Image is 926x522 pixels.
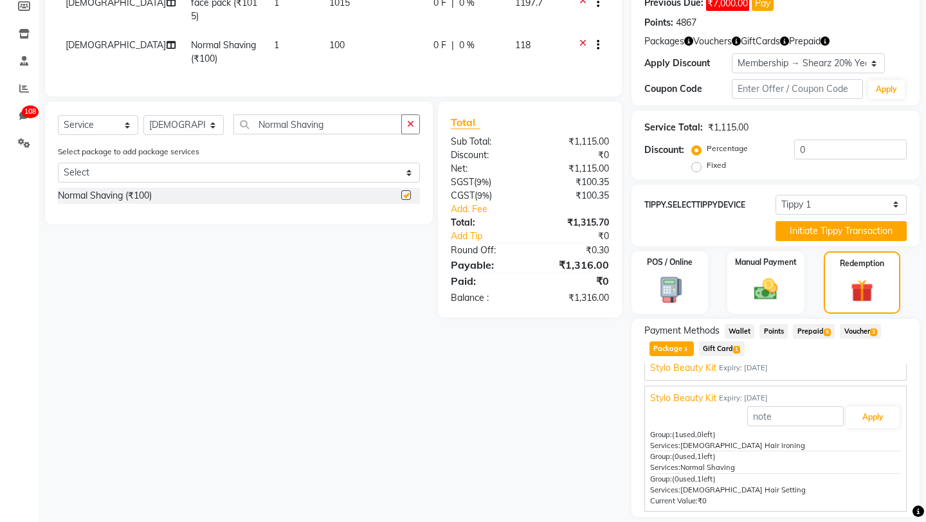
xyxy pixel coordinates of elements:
[672,474,716,483] span: used, left)
[433,39,446,52] span: 0 F
[441,244,530,257] div: Round Off:
[697,430,702,439] span: 0
[840,324,881,339] span: Voucher
[697,474,702,483] span: 1
[759,324,788,339] span: Points
[870,328,877,336] span: 3
[530,257,619,273] div: ₹1,316.00
[649,341,694,356] span: Package
[672,452,679,461] span: (0
[644,324,720,337] span: Payment Methods
[530,175,619,189] div: ₹100.35
[441,135,530,148] div: Sub Total:
[477,177,489,187] span: 9%
[647,256,693,268] label: POS / Online
[441,162,530,175] div: Net:
[650,392,716,405] span: Stylo Beauty Kit
[644,121,703,134] div: Service Total:
[650,485,680,494] span: Services:
[650,474,672,483] span: Group:
[441,216,530,230] div: Total:
[868,80,905,99] button: Apply
[4,105,35,127] a: 108
[676,16,696,30] div: 4867
[846,406,900,428] button: Apply
[699,341,745,356] span: Gift Card
[682,346,689,354] span: 3
[644,57,732,70] div: Apply Discount
[441,291,530,305] div: Balance :
[441,203,619,216] a: Add. Fee
[732,79,863,99] input: Enter Offer / Coupon Code
[672,430,679,439] span: (1
[530,162,619,175] div: ₹1,115.00
[844,277,880,305] img: _gift.svg
[733,346,740,354] span: 1
[747,276,785,303] img: _cash.svg
[644,199,776,211] label: TIPPY.SELECTTIPPYDEVICE
[451,116,480,129] span: Total
[650,430,672,439] span: Group:
[747,406,844,426] input: note
[697,452,702,461] span: 1
[644,143,684,157] div: Discount:
[530,148,619,162] div: ₹0
[707,143,748,154] label: Percentage
[451,190,475,201] span: CGST
[707,159,726,171] label: Fixed
[693,35,732,48] span: Vouchers
[459,39,475,52] span: 0 %
[698,496,707,505] span: ₹0
[66,39,166,51] span: [DEMOGRAPHIC_DATA]
[672,474,679,483] span: (0
[441,148,530,162] div: Discount:
[644,82,732,96] div: Coupon Code
[680,441,805,450] span: [DEMOGRAPHIC_DATA] Hair ironing
[530,291,619,305] div: ₹1,316.00
[719,363,768,373] span: Expiry: [DATE]
[680,485,806,494] span: [DEMOGRAPHIC_DATA] Hair Setting
[789,35,821,48] span: Prepaid
[441,230,545,243] a: Add Tip
[650,361,716,375] span: Stylo Beauty Kit
[545,230,619,243] div: ₹0
[274,39,279,51] span: 1
[672,452,716,461] span: used, left)
[441,257,530,273] div: Payable:
[530,216,619,230] div: ₹1,315.70
[708,121,749,134] div: ₹1,115.00
[191,39,256,64] span: Normal Shaving (₹100)
[477,190,489,201] span: 9%
[22,105,39,118] span: 108
[840,258,884,269] label: Redemption
[824,328,831,336] span: 6
[680,463,735,472] span: Normal Shaving
[441,273,530,289] div: Paid:
[650,463,680,472] span: Services:
[58,189,152,203] div: Normal Shaving (₹100)
[672,430,716,439] span: used, left)
[644,35,684,48] span: Packages
[741,35,780,48] span: GiftCards
[530,189,619,203] div: ₹100.35
[451,39,454,52] span: |
[650,441,680,450] span: Services:
[719,393,768,404] span: Expiry: [DATE]
[725,324,755,339] span: Wallet
[530,273,619,289] div: ₹0
[515,39,531,51] span: 118
[530,135,619,148] div: ₹1,115.00
[735,256,797,268] label: Manual Payment
[441,189,530,203] div: ( )
[329,39,345,51] span: 100
[793,324,835,339] span: Prepaid
[650,452,672,461] span: Group:
[233,114,402,134] input: Search or Scan
[644,16,673,30] div: Points:
[776,221,907,241] button: Initiate Tippy Transaction
[441,175,530,189] div: ( )
[58,146,199,157] label: Select package to add package services
[530,244,619,257] div: ₹0.30
[451,176,474,188] span: SGST
[650,496,698,505] span: Current Value:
